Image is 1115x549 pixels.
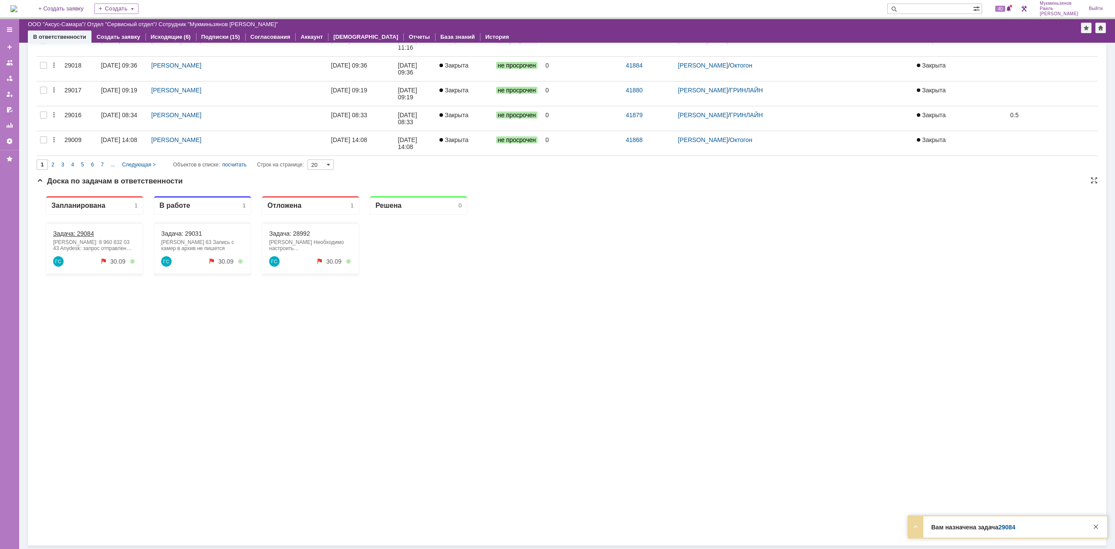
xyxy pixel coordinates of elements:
a: Заявки в моей ответственности [3,71,17,85]
div: [DATE] 09:36 [398,62,419,76]
span: Объектов в списке: [173,162,220,168]
div: Задача: 28992 [233,41,315,48]
a: Согласования [250,34,291,40]
a: 41884 [626,62,643,69]
span: 3 [61,162,64,168]
a: Закрыта [436,81,493,106]
span: 5 [81,162,84,168]
div: 30.09.2025 [74,69,89,76]
span: не просрочен [496,62,538,69]
a: Задача: 28992 [233,41,274,48]
div: 0 [545,136,618,143]
a: [DATE] 11:15 [328,32,395,56]
div: не просрочен [202,70,206,75]
div: Задача: 29084 [17,41,99,48]
a: 0.5 [1007,106,1098,131]
div: / [678,136,787,143]
div: / [28,21,87,27]
span: Закрыта [917,62,946,69]
div: [DATE] 14:08 [331,136,367,143]
a: Заявки на командах [3,56,17,70]
a: Закрыта [913,32,1007,56]
a: [PERSON_NAME] [678,136,728,143]
span: Следующая > [122,162,155,168]
a: [DATE] 08:34 [98,106,148,131]
a: Задача: 29031 [125,41,166,48]
div: Решена [339,12,365,20]
a: Перейти на домашнюю страницу [10,5,17,12]
i: Строк на странице: [173,159,304,170]
div: [DATE] 09:19 [101,87,137,94]
span: Закрыта [439,87,468,94]
div: Действия [51,87,57,94]
div: Ростова Наталья Гринлайн Необходимо настроить эл.почту buh.total@brumex.ru, в дополнительной обра... [233,50,315,62]
div: 0 [545,112,618,119]
a: Создать заявку [97,34,140,40]
span: не просрочен [496,112,538,119]
a: не просрочен [493,131,542,156]
a: [DATE] 14:08 [328,131,395,156]
span: 2 [51,162,54,168]
div: Колесов Денис Гринлайн Номер: 8 960 832 03 43 Anydesk: запрос отправлен Проблема – почему-то неко... [17,50,99,62]
a: Галстьян Степан Александрович [17,67,27,78]
div: не просрочен [279,68,286,77]
div: Задача: 29031 [125,41,207,48]
a: [PERSON_NAME] [151,62,201,69]
a: Галстьян Степан Александрович [125,67,135,78]
div: Вавилин Александр Покупочки 63 Запись с камер в архив не пишется [125,50,207,62]
div: 29009 [64,136,94,143]
a: Галстьян Степан Александрович [233,67,243,78]
a: Исходящие [151,34,182,40]
a: ООО "Аксус-Самара" [28,21,84,27]
div: не просрочен [171,68,178,77]
div: [DATE] 08:33 [331,112,367,119]
a: Настройки [3,134,17,148]
div: / [678,112,787,119]
a: 29016 [61,106,98,131]
div: Добавить в избранное [1081,23,1091,33]
div: [DATE] 14:08 [101,136,137,143]
a: ГРИНЛАЙН [730,112,763,119]
a: Отчеты [409,34,430,40]
div: [DATE] 11:16 [398,37,419,51]
div: / [678,87,787,94]
a: 0.5 [1007,32,1098,56]
a: Подписки [201,34,229,40]
a: Закрыта [913,81,1007,106]
a: Закрыта [436,32,493,56]
span: ... [111,162,115,168]
a: [PERSON_NAME] [678,62,728,69]
a: 29020 [61,32,98,56]
img: logo [10,5,17,12]
a: Мои согласования [3,103,17,117]
a: Закрыта [436,131,493,156]
div: 29016 [64,112,94,119]
a: [PERSON_NAME] [151,136,201,143]
div: 1 [206,13,209,20]
a: [PERSON_NAME] [678,112,728,119]
div: В работе [123,12,154,20]
a: ГРИНЛАЙН [730,87,763,94]
span: не просрочен [496,87,538,94]
a: [DEMOGRAPHIC_DATA] [333,34,398,40]
div: [DATE] 09:19 [331,87,367,94]
a: [DATE] 09:36 [395,57,436,81]
div: Создать [94,3,139,14]
a: 29018 [61,57,98,81]
span: 7 [101,162,104,168]
div: [DATE] 08:33 [398,112,419,125]
a: Мои заявки [3,87,17,101]
div: не просрочен [310,70,314,75]
div: Отложена [231,12,265,20]
a: [DATE] 11:16 [98,32,148,56]
a: Закрыта [436,106,493,131]
a: Аккаунт [301,34,323,40]
a: [PERSON_NAME] [151,87,201,94]
a: 0 [542,57,622,81]
div: Развернуть [910,522,921,532]
div: Сделать домашней страницей [1095,23,1106,33]
a: 41880 [626,87,643,94]
div: На всю страницу [1091,177,1098,184]
span: Закрыта [439,136,468,143]
span: Закрыта [439,62,468,69]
